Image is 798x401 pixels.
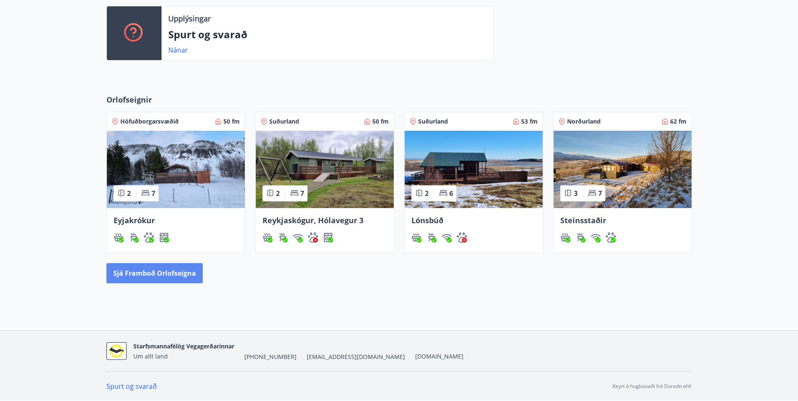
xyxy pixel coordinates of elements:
span: [PHONE_NUMBER] [244,353,297,361]
img: 7hj2GulIrg6h11dFIpsIzg8Ak2vZaScVwTihwv8g.svg [159,232,169,243]
div: Gasgrill [278,232,288,243]
span: 2 [425,189,429,198]
img: Paella dish [405,131,543,208]
div: Gasgrill [575,232,586,243]
div: Gasgrill [427,232,437,243]
span: Suðurland [269,117,299,126]
span: Norðurland [567,117,601,126]
img: ZXjrS3QKesehq6nQAPjaRuRTI364z8ohTALB4wBr.svg [278,232,288,243]
img: h89QDIuHlAdpqTriuIvuEWkTH976fOgBEOOeu1mi.svg [411,232,422,243]
div: Heitur pottur [560,232,570,243]
img: pxcaIm5dSOV3FS4whs1soiYWTwFQvksT25a9J10C.svg [457,232,467,243]
div: Þráðlaust net [442,232,452,243]
span: Orlofseignir [106,94,152,105]
div: Uppþvottavél [323,232,333,243]
div: Heitur pottur [114,232,124,243]
img: HJRyFFsYp6qjeUYhR4dAD8CaCEsnIFYZ05miwXoh.svg [591,232,601,243]
span: Steinsstaðir [560,215,606,225]
span: Um allt land [133,352,168,360]
div: Gasgrill [129,232,139,243]
img: Paella dish [107,131,245,208]
span: Höfuðborgarsvæðið [120,117,179,126]
a: Spurt og svarað [106,382,157,391]
img: HJRyFFsYp6qjeUYhR4dAD8CaCEsnIFYZ05miwXoh.svg [442,232,452,243]
div: Gæludýr [457,232,467,243]
span: 7 [598,189,602,198]
span: 2 [127,189,131,198]
img: ZXjrS3QKesehq6nQAPjaRuRTI364z8ohTALB4wBr.svg [575,232,586,243]
span: 50 fm [372,117,389,126]
img: HJRyFFsYp6qjeUYhR4dAD8CaCEsnIFYZ05miwXoh.svg [293,232,303,243]
span: 62 fm [670,117,687,126]
img: pxcaIm5dSOV3FS4whs1soiYWTwFQvksT25a9J10C.svg [308,232,318,243]
img: pxcaIm5dSOV3FS4whs1soiYWTwFQvksT25a9J10C.svg [144,232,154,243]
img: ZXjrS3QKesehq6nQAPjaRuRTI364z8ohTALB4wBr.svg [427,232,437,243]
span: 6 [449,189,453,198]
img: h89QDIuHlAdpqTriuIvuEWkTH976fOgBEOOeu1mi.svg [560,232,570,243]
img: Paella dish [256,131,394,208]
span: 7 [300,189,304,198]
div: Gæludýr [308,232,318,243]
div: Gæludýr [144,232,154,243]
span: 2 [276,189,280,198]
img: 7hj2GulIrg6h11dFIpsIzg8Ak2vZaScVwTihwv8g.svg [323,232,333,243]
div: Heitur pottur [262,232,273,243]
img: ZXjrS3QKesehq6nQAPjaRuRTI364z8ohTALB4wBr.svg [129,232,139,243]
span: Lónsbúð [411,215,443,225]
div: Heitur pottur [411,232,422,243]
span: 53 fm [521,117,538,126]
a: [DOMAIN_NAME] [415,352,464,360]
img: h89QDIuHlAdpqTriuIvuEWkTH976fOgBEOOeu1mi.svg [262,232,273,243]
div: Uppþvottavél [159,232,169,243]
div: Þráðlaust net [293,232,303,243]
p: Upplýsingar [168,13,211,24]
span: 50 fm [223,117,240,126]
span: Starfsmannafélög Vegagerðarinnar [133,342,234,350]
span: [EMAIL_ADDRESS][DOMAIN_NAME] [307,353,405,361]
span: 7 [151,189,155,198]
img: suBotUq1GBnnm8aIt3p4JrVVQbDVnVd9Xe71I8RX.jpg [106,342,127,360]
span: Eyjakrókur [114,215,155,225]
span: Reykjaskógur, Hólavegur 3 [262,215,363,225]
img: Paella dish [554,131,692,208]
div: Þráðlaust net [591,232,601,243]
span: 3 [574,189,578,198]
span: Suðurland [418,117,448,126]
p: Spurt og svarað [168,27,486,42]
img: h89QDIuHlAdpqTriuIvuEWkTH976fOgBEOOeu1mi.svg [114,232,124,243]
p: Keyrt á hugbúnaði frá Dorado ehf. [612,383,692,390]
button: Sjá framboð orlofseigna [106,263,203,283]
a: Nánar [168,45,188,55]
img: pxcaIm5dSOV3FS4whs1soiYWTwFQvksT25a9J10C.svg [606,232,616,243]
div: Gæludýr [606,232,616,243]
